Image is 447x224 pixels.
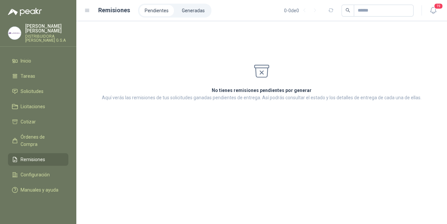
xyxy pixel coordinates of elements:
a: Remisiones [8,153,68,166]
p: Aquí verás las remisiones de tus solicitudes ganadas pendientes de entrega. Así podrás consultar ... [102,94,421,101]
a: Órdenes de Compra [8,131,68,151]
span: 19 [434,3,443,9]
a: Solicitudes [8,85,68,98]
a: Pendientes [139,5,174,16]
span: Manuales y ayuda [21,186,58,194]
span: Configuración [21,171,50,178]
h1: Remisiones [98,6,130,15]
span: Cotizar [21,118,36,125]
a: Cotizar [8,115,68,128]
div: 0 - 0 de 0 [284,5,320,16]
span: Remisiones [21,156,45,163]
p: [PERSON_NAME] [PERSON_NAME] [25,24,68,33]
a: Tareas [8,70,68,82]
p: DISTRIBUIDORA [PERSON_NAME] G S.A [25,34,68,42]
img: Logo peakr [8,8,42,16]
button: 19 [427,5,439,17]
span: Licitaciones [21,103,45,110]
span: Órdenes de Compra [21,133,62,148]
strong: No tienes remisiones pendientes por generar [212,88,312,93]
a: Licitaciones [8,100,68,113]
span: Solicitudes [21,88,43,95]
a: Manuales y ayuda [8,184,68,196]
img: Company Logo [8,27,21,39]
a: Generadas [177,5,210,16]
a: Inicio [8,55,68,67]
span: Tareas [21,72,35,80]
span: search [345,8,350,13]
span: Inicio [21,57,31,65]
a: Configuración [8,168,68,181]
